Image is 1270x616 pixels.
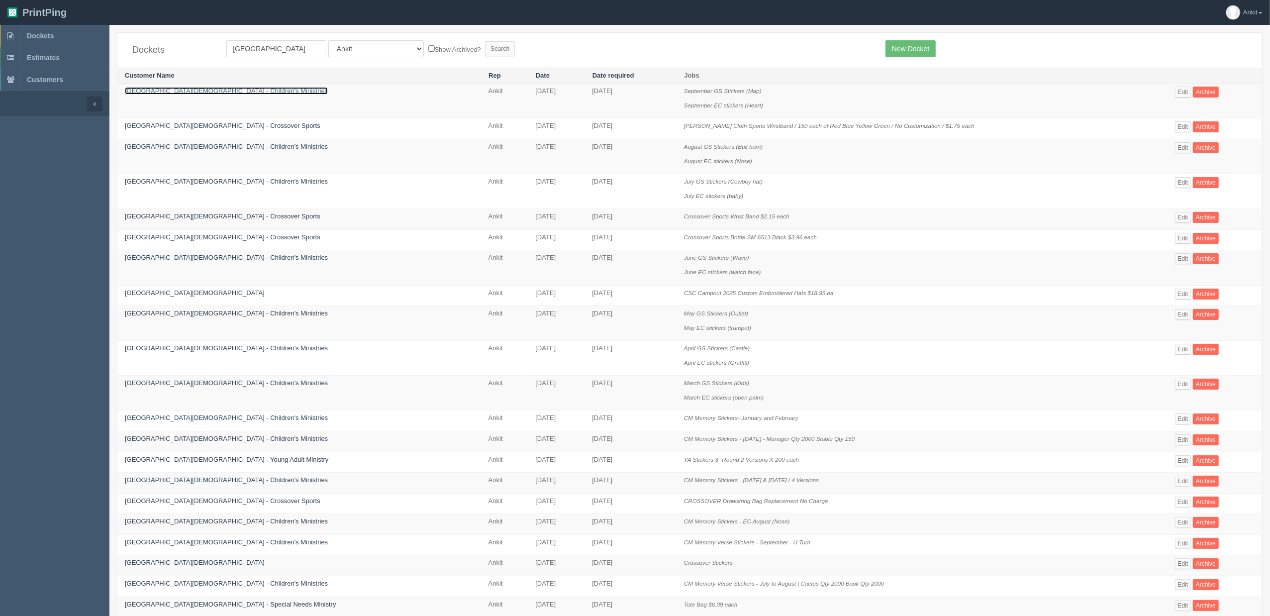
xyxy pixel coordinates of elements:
[528,576,585,597] td: [DATE]
[592,72,634,79] a: Date required
[27,32,54,40] span: Dockets
[1175,253,1191,264] a: Edit
[585,452,677,473] td: [DATE]
[1175,538,1191,549] a: Edit
[481,250,528,285] td: Ankit
[1193,517,1219,528] a: Archive
[684,414,798,421] i: CM Memory Stickers- January and February
[528,514,585,535] td: [DATE]
[684,290,834,296] i: CSC Campout 2025 Custom Embroidered Hats $18.95 ea
[585,341,677,376] td: [DATE]
[125,435,328,442] a: [GEOGRAPHIC_DATA][DEMOGRAPHIC_DATA] - Children's Ministries
[528,473,585,494] td: [DATE]
[684,193,744,199] i: July EC stickers (baby)
[125,122,320,129] a: [GEOGRAPHIC_DATA][DEMOGRAPHIC_DATA] - Crossover Sports
[528,285,585,306] td: [DATE]
[585,209,677,230] td: [DATE]
[585,534,677,555] td: [DATE]
[481,209,528,230] td: Ankit
[481,229,528,250] td: Ankit
[428,45,435,52] input: Show Archived?
[1193,579,1219,590] a: Archive
[1193,142,1219,153] a: Archive
[585,306,677,341] td: [DATE]
[684,178,763,185] i: July GS Stickers (Cowboy hat)
[684,601,737,608] i: Tote Bag $6.09 each
[125,414,328,421] a: [GEOGRAPHIC_DATA][DEMOGRAPHIC_DATA] - Children's Ministries
[481,376,528,411] td: Ankit
[488,72,501,79] a: Rep
[585,493,677,514] td: [DATE]
[1175,309,1191,320] a: Edit
[1175,212,1191,223] a: Edit
[1193,309,1219,320] a: Archive
[1175,121,1191,132] a: Edit
[1175,476,1191,487] a: Edit
[684,539,811,545] i: CM Memory Verse Stickers - September - U Turn
[585,376,677,411] td: [DATE]
[585,576,677,597] td: [DATE]
[684,380,749,386] i: March GS Stickers (Kids)
[1175,379,1191,390] a: Edit
[528,411,585,431] td: [DATE]
[1193,344,1219,355] a: Archive
[1175,233,1191,244] a: Edit
[528,118,585,139] td: [DATE]
[585,411,677,431] td: [DATE]
[1175,558,1191,569] a: Edit
[1175,434,1191,445] a: Edit
[528,555,585,576] td: [DATE]
[684,213,789,219] i: Crossover Sports Wrist Band $2.15 each
[1175,413,1191,424] a: Edit
[481,452,528,473] td: Ankit
[481,306,528,341] td: Ankit
[684,88,762,94] i: September GS Stickers (Map)
[125,212,320,220] a: [GEOGRAPHIC_DATA][DEMOGRAPHIC_DATA] - Crossover Sports
[585,118,677,139] td: [DATE]
[1175,600,1191,611] a: Edit
[1175,517,1191,528] a: Edit
[684,310,748,316] i: May GS Stickers (Outlet)
[1193,177,1219,188] a: Archive
[481,84,528,118] td: Ankit
[481,431,528,452] td: Ankit
[1193,87,1219,98] a: Archive
[528,209,585,230] td: [DATE]
[481,493,528,514] td: Ankit
[585,229,677,250] td: [DATE]
[481,341,528,376] td: Ankit
[684,324,751,331] i: May EC stickers (trumpet)
[684,477,819,483] i: CM Memory Stickers - [DATE] & [DATE] / 4 Versions
[481,514,528,535] td: Ankit
[585,555,677,576] td: [DATE]
[125,87,328,95] a: [GEOGRAPHIC_DATA][DEMOGRAPHIC_DATA] - Children's Ministries
[528,493,585,514] td: [DATE]
[125,580,328,587] a: [GEOGRAPHIC_DATA][DEMOGRAPHIC_DATA] - Children's Ministries
[585,84,677,118] td: [DATE]
[1193,455,1219,466] a: Archive
[1193,413,1219,424] a: Archive
[528,229,585,250] td: [DATE]
[684,559,733,566] i: Crossover Stickers
[684,122,975,129] i: [PERSON_NAME] Cloth Sports Wristband / 150 each of Red Blue Yellow Green / No Customization / $1....
[481,411,528,431] td: Ankit
[585,285,677,306] td: [DATE]
[125,309,328,317] a: [GEOGRAPHIC_DATA][DEMOGRAPHIC_DATA] - Children's Ministries
[125,601,336,608] a: [GEOGRAPHIC_DATA][DEMOGRAPHIC_DATA] - Special Needs Ministry
[125,178,328,185] a: [GEOGRAPHIC_DATA][DEMOGRAPHIC_DATA] - Children's Ministries
[585,473,677,494] td: [DATE]
[481,285,528,306] td: Ankit
[1175,177,1191,188] a: Edit
[125,517,328,525] a: [GEOGRAPHIC_DATA][DEMOGRAPHIC_DATA] - Children's Ministries
[684,456,799,463] i: YA Stickers 3" Round 2 Versions X 200 each
[585,174,677,209] td: [DATE]
[125,497,320,505] a: [GEOGRAPHIC_DATA][DEMOGRAPHIC_DATA] - Crossover Sports
[1193,233,1219,244] a: Archive
[1193,289,1219,300] a: Archive
[132,45,211,55] h4: Dockets
[684,394,764,401] i: March EC stickers (open palm)
[684,102,763,108] i: September EC stickers (Heart)
[528,341,585,376] td: [DATE]
[481,534,528,555] td: Ankit
[125,72,175,79] a: Customer Name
